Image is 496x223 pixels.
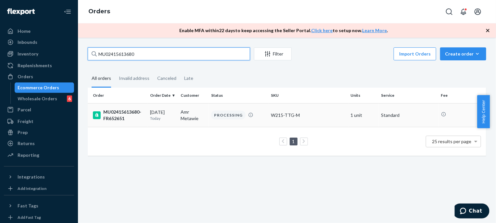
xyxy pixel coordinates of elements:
[291,139,296,144] a: Page 1 is your current page
[18,84,59,91] div: Ecommerce Orders
[211,111,246,119] div: PROCESSING
[18,62,52,69] div: Replenishments
[92,70,111,88] div: All orders
[180,27,388,34] p: Enable MFA within 22 days to keep accessing the Seller Portal. to setup now. .
[150,109,175,121] div: [DATE]
[18,203,38,209] div: Fast Tags
[209,88,268,103] th: Status
[4,49,74,59] a: Inventory
[443,5,456,18] button: Open Search Box
[439,88,486,103] th: Fee
[18,106,31,113] div: Parcel
[381,112,436,118] p: Standard
[471,5,484,18] button: Open account menu
[18,186,46,191] div: Add Integration
[4,105,74,115] a: Parcel
[67,95,72,102] div: 6
[150,116,175,121] p: Today
[7,8,35,15] img: Flexport logo
[348,103,379,127] td: 1 unit
[4,60,74,71] a: Replenishments
[119,70,149,87] div: Invalid address
[4,138,74,149] a: Returns
[432,139,472,144] span: 25 results per page
[18,215,41,220] div: Add Fast Tag
[4,150,74,160] a: Reporting
[178,103,209,127] td: Amr Metawie
[18,129,28,136] div: Prep
[254,51,291,57] div: Filter
[18,118,33,125] div: Freight
[379,88,439,103] th: Service
[348,88,379,103] th: Units
[181,93,206,98] div: Customer
[394,47,436,60] button: Import Orders
[83,2,115,21] ol: breadcrumbs
[440,47,486,60] button: Create order
[312,28,333,33] a: Click here
[4,185,74,192] a: Add Integration
[455,204,490,220] iframe: Opens a widget where you can chat to one of our agents
[15,82,74,93] a: Ecommerce Orders
[4,201,74,211] button: Fast Tags
[254,47,292,60] button: Filter
[88,47,250,60] input: Search orders
[18,73,33,80] div: Orders
[18,39,37,45] div: Inbounds
[147,88,178,103] th: Order Date
[4,37,74,47] a: Inbounds
[184,70,193,87] div: Late
[477,95,490,128] button: Help Center
[18,140,35,147] div: Returns
[18,152,39,158] div: Reporting
[271,112,345,118] div: W215-TTG-M
[4,214,74,221] a: Add Fast Tag
[457,5,470,18] button: Open notifications
[445,51,481,57] div: Create order
[18,51,38,57] div: Inventory
[15,93,74,104] a: Wholesale Orders6
[4,172,74,182] button: Integrations
[4,26,74,36] a: Home
[268,88,348,103] th: SKU
[4,71,74,82] a: Orders
[362,28,387,33] a: Learn More
[157,70,176,87] div: Canceled
[18,174,45,180] div: Integrations
[18,95,57,102] div: Wholesale Orders
[18,28,31,34] div: Home
[4,116,74,127] a: Freight
[93,109,145,122] div: MU02415613680-FR652651
[88,88,147,103] th: Order
[88,8,110,15] a: Orders
[61,5,74,18] button: Close Navigation
[4,127,74,138] a: Prep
